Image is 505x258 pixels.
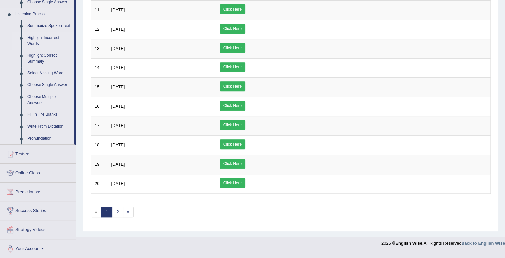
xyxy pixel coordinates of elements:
[220,178,245,188] a: Click Here
[111,65,125,70] span: [DATE]
[91,20,108,39] td: 12
[91,58,108,77] td: 14
[381,237,505,246] div: 2025 © All Rights Reserved
[0,183,76,199] a: Predictions
[91,116,108,135] td: 17
[220,159,245,169] a: Click Here
[220,81,245,91] a: Click Here
[91,135,108,155] td: 18
[0,164,76,180] a: Online Class
[91,207,102,218] span: «
[220,24,245,34] a: Click Here
[220,101,245,111] a: Click Here
[101,207,112,218] a: 1
[24,50,74,67] a: Highlight Correct Summary
[395,241,423,246] strong: English Wise.
[91,39,108,58] td: 13
[24,121,74,133] a: Write From Dictation
[220,120,245,130] a: Click Here
[112,207,123,218] a: 2
[220,62,245,72] a: Click Here
[91,0,108,20] td: 11
[0,201,76,218] a: Success Stories
[24,109,74,121] a: Fill In The Blanks
[111,46,125,51] span: [DATE]
[24,67,74,79] a: Select Missing Word
[111,181,125,186] span: [DATE]
[220,43,245,53] a: Click Here
[91,97,108,116] td: 16
[111,27,125,32] span: [DATE]
[220,4,245,14] a: Click Here
[220,139,245,149] a: Click Here
[111,142,125,147] span: [DATE]
[0,239,76,256] a: Your Account
[91,174,108,193] td: 20
[24,79,74,91] a: Choose Single Answer
[462,241,505,246] a: Back to English Wise
[24,133,74,145] a: Pronunciation
[12,8,74,20] a: Listening Practice
[91,77,108,97] td: 15
[0,145,76,161] a: Tests
[0,220,76,237] a: Strategy Videos
[24,20,74,32] a: Summarize Spoken Text
[91,155,108,174] td: 19
[111,84,125,89] span: [DATE]
[111,7,125,12] span: [DATE]
[111,104,125,109] span: [DATE]
[123,207,134,218] a: »
[111,162,125,167] span: [DATE]
[24,32,74,50] a: Highlight Incorrect Words
[111,123,125,128] span: [DATE]
[24,91,74,109] a: Choose Multiple Answers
